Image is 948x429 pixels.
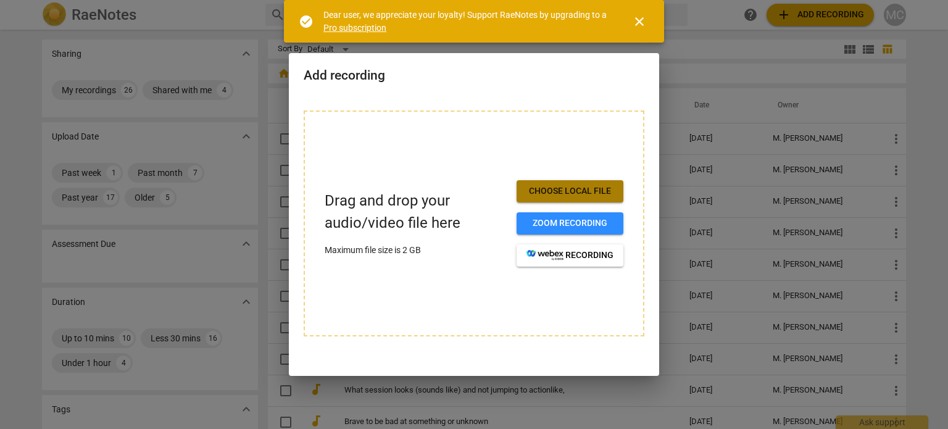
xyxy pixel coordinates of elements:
[625,7,654,36] button: Close
[325,244,507,257] p: Maximum file size is 2 GB
[526,217,613,230] span: Zoom recording
[304,68,644,83] h2: Add recording
[299,14,314,29] span: check_circle
[517,212,623,235] button: Zoom recording
[526,249,613,262] span: recording
[323,23,386,33] a: Pro subscription
[526,185,613,198] span: Choose local file
[323,9,610,34] div: Dear user, we appreciate your loyalty! Support RaeNotes by upgrading to a
[632,14,647,29] span: close
[517,180,623,202] button: Choose local file
[517,244,623,267] button: recording
[325,190,507,233] p: Drag and drop your audio/video file here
